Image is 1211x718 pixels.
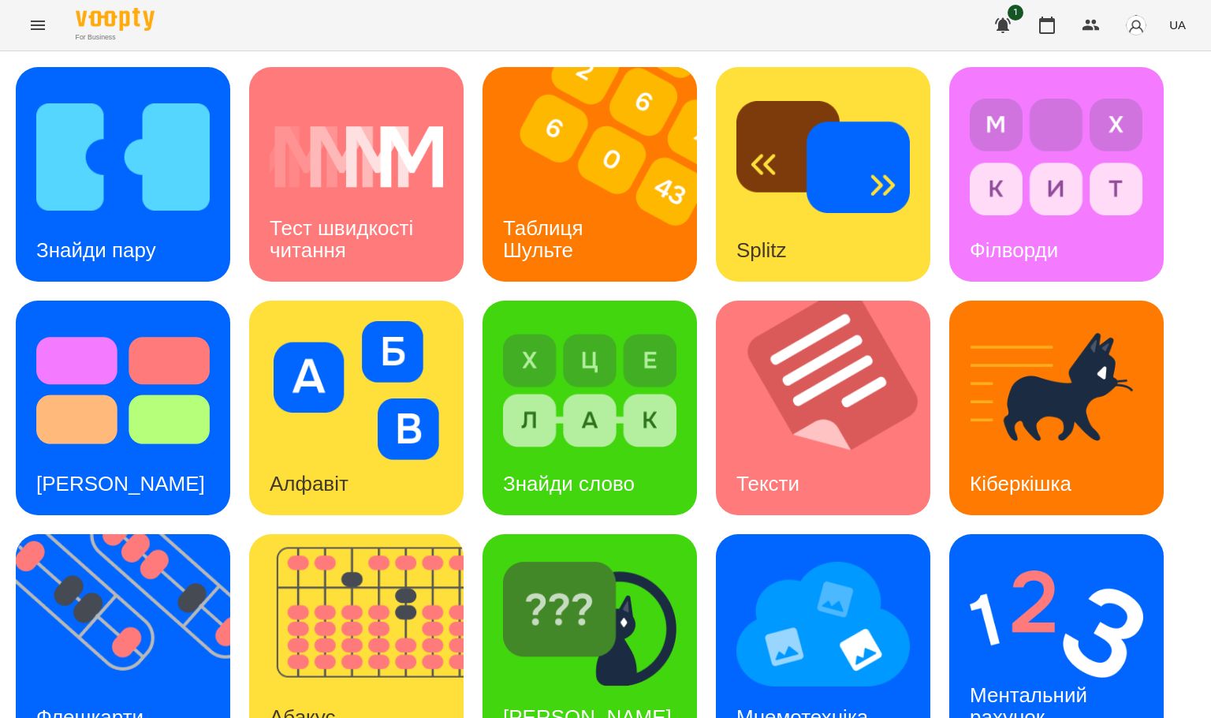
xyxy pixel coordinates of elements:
[249,301,464,515] a: АлфавітАлфавіт
[949,301,1164,515] a: КіберкішкаКіберкішка
[716,301,930,515] a: ТекстиТексти
[270,88,443,226] img: Тест швидкості читання
[76,32,155,43] span: For Business
[16,301,230,515] a: Тест Струпа[PERSON_NAME]
[36,88,210,226] img: Знайди пару
[270,216,419,261] h3: Тест швидкості читання
[1125,14,1147,36] img: avatar_s.png
[270,472,348,495] h3: Алфавіт
[36,238,156,262] h3: Знайди пару
[1008,5,1023,21] span: 1
[19,6,57,44] button: Menu
[249,67,464,282] a: Тест швидкості читанняТест швидкості читання
[736,472,799,495] h3: Тексти
[36,472,205,495] h3: [PERSON_NAME]
[716,67,930,282] a: SplitzSplitz
[736,555,910,694] img: Мнемотехніка
[76,8,155,31] img: Voopty Logo
[970,555,1143,694] img: Ментальний рахунок
[503,321,676,460] img: Знайди слово
[16,67,230,282] a: Знайди паруЗнайди пару
[503,555,676,694] img: Знайди Кіберкішку
[1169,17,1186,33] span: UA
[483,67,717,282] img: Таблиця Шульте
[270,321,443,460] img: Алфавіт
[483,67,697,282] a: Таблиця ШультеТаблиця Шульте
[970,472,1071,495] h3: Кіберкішка
[483,301,697,515] a: Знайди словоЗнайди слово
[949,67,1164,282] a: ФілвордиФілворди
[503,472,635,495] h3: Знайди слово
[716,301,950,515] img: Тексти
[36,321,210,460] img: Тест Струпа
[736,88,910,226] img: Splitz
[503,216,589,261] h3: Таблиця Шульте
[970,88,1143,226] img: Філворди
[736,238,787,262] h3: Splitz
[1163,10,1192,39] button: UA
[970,238,1058,262] h3: Філворди
[970,321,1143,460] img: Кіберкішка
